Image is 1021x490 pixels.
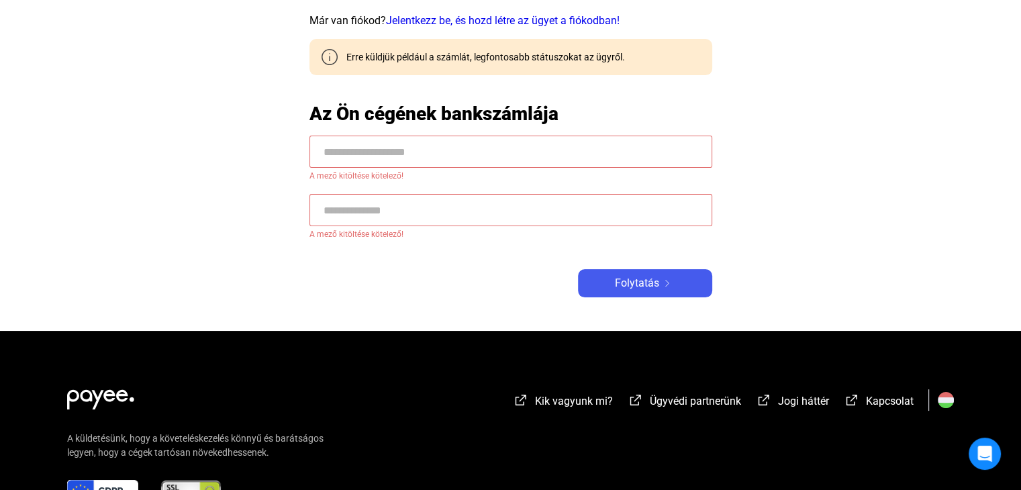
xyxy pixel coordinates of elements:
img: HU.svg [938,392,954,408]
a: external-link-whiteJogi háttér [756,397,829,409]
span: Folytatás [615,275,659,291]
img: arrow-right-white [659,280,675,287]
div: Erre küldjük például a számlát, legfontosabb státuszokat az ügyről. [336,50,625,64]
span: Jogi háttér [778,395,829,407]
img: white-payee-white-dot.svg [67,382,134,409]
span: Ügyvédi partnerünk [650,395,741,407]
a: Jelentkezz be, és hozd létre az ügyet a fiókodban! [386,14,620,27]
img: external-link-white [844,393,860,407]
span: A mező kitöltése kötelező! [309,226,712,242]
span: Kapcsolat [866,395,914,407]
img: info-grey-outline [322,49,338,65]
img: external-link-white [628,393,644,407]
h2: Az Ön cégének bankszámlája [309,102,712,126]
a: external-link-whiteKik vagyunk mi? [513,397,613,409]
a: external-link-whiteÜgyvédi partnerünk [628,397,741,409]
span: Kik vagyunk mi? [535,395,613,407]
div: Már van fiókod? [309,13,712,29]
a: external-link-whiteKapcsolat [844,397,914,409]
span: A mező kitöltése kötelező! [309,168,712,184]
button: Folytatásarrow-right-white [578,269,712,297]
div: Open Intercom Messenger [969,438,1001,470]
img: external-link-white [756,393,772,407]
img: external-link-white [513,393,529,407]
